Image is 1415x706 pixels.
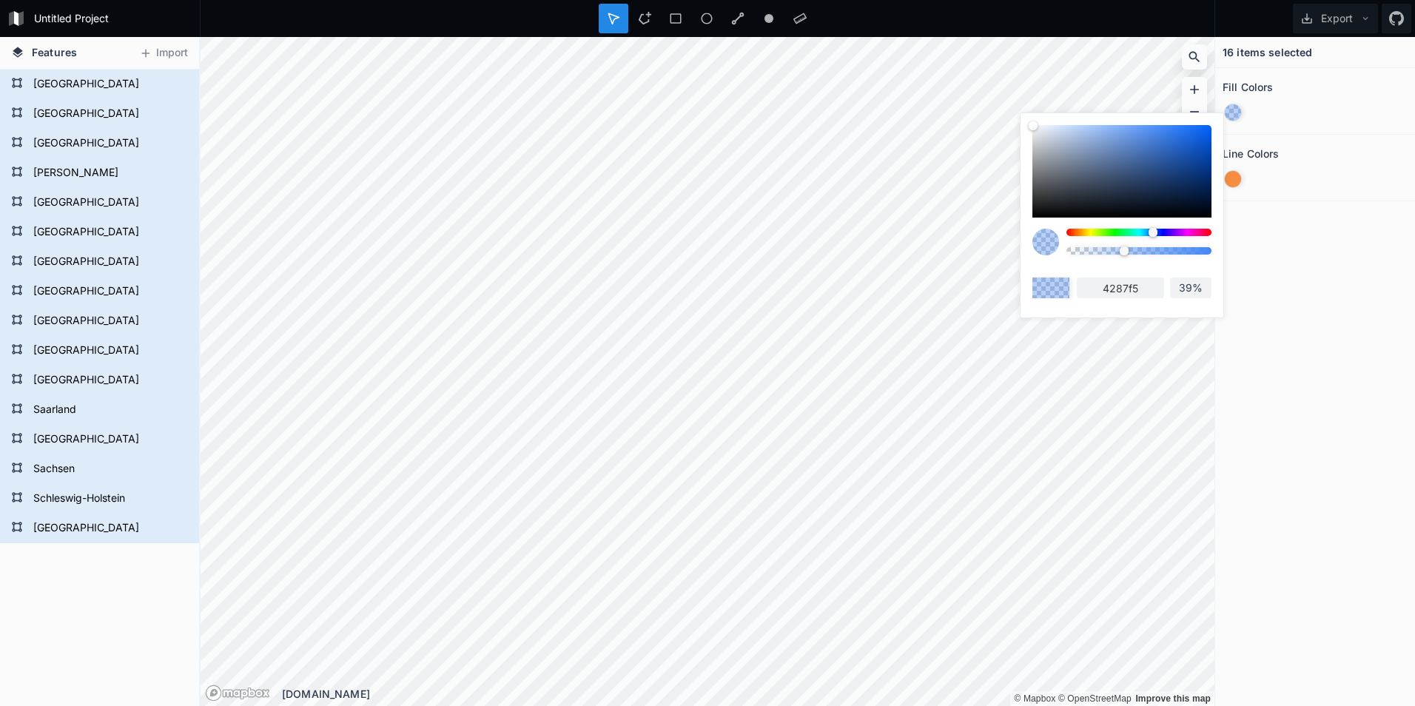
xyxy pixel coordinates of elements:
[1135,693,1211,704] a: Map feedback
[32,44,77,60] span: Features
[132,41,195,65] button: Import
[1293,4,1378,33] button: Export
[1223,142,1280,165] h2: Line Colors
[282,686,1214,702] div: [DOMAIN_NAME]
[1058,693,1132,704] a: OpenStreetMap
[1014,693,1055,704] a: Mapbox
[1223,44,1312,60] h4: 16 items selected
[1223,75,1274,98] h2: Fill Colors
[205,685,270,702] a: Mapbox logo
